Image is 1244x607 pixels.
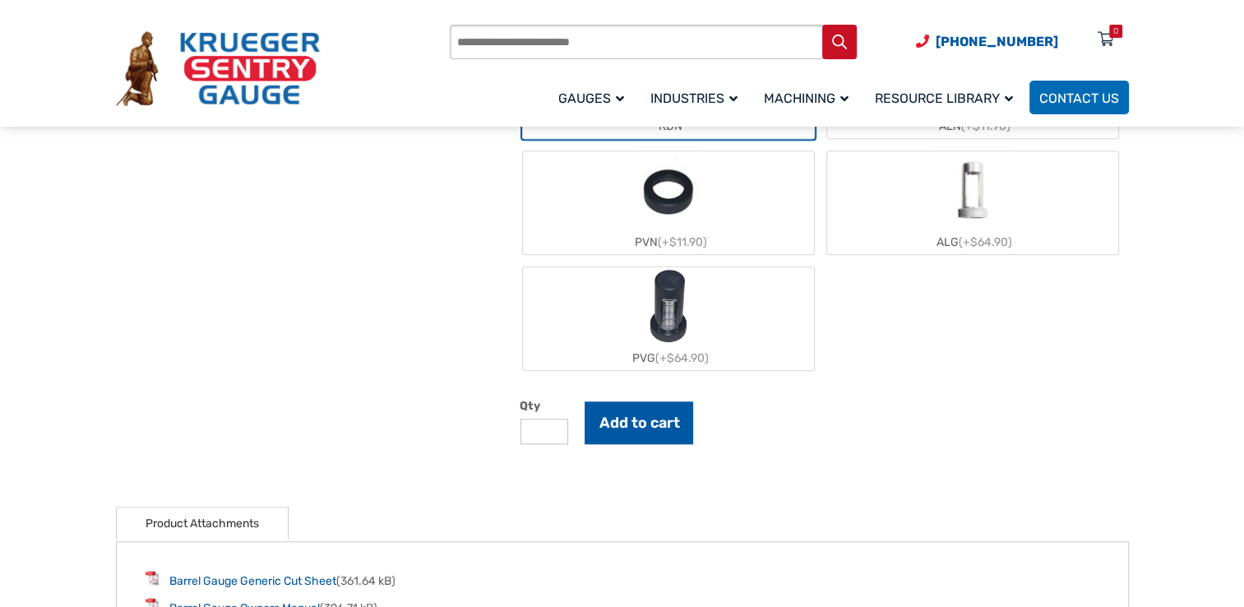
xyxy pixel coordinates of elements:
div: PVN [523,230,814,254]
span: Industries [650,90,738,106]
a: Gauges [548,78,640,117]
span: Machining [764,90,849,106]
div: 0 [1113,25,1118,38]
img: Krueger Sentry Gauge [116,31,320,107]
span: (+$11.90) [657,235,706,249]
span: Resource Library [875,90,1013,106]
img: ALG-OF [933,151,1012,230]
a: Resource Library [865,78,1029,117]
a: Barrel Gauge Generic Cut Sheet [169,574,336,588]
span: (+$64.90) [959,235,1012,249]
span: (+$64.90) [655,351,709,365]
div: PVG [523,346,814,370]
button: Add to cart [585,401,693,444]
span: Contact Us [1039,90,1119,106]
a: Machining [754,78,865,117]
a: Industries [640,78,754,117]
img: PVG [629,267,708,346]
span: [PHONE_NUMBER] [936,34,1058,49]
span: Gauges [558,90,624,106]
a: Phone Number (920) 434-8860 [916,31,1058,52]
a: Product Attachments [146,507,259,540]
input: Product quantity [520,419,568,444]
label: PVG [523,267,814,370]
li: (361.64 kB) [146,571,1099,590]
label: ALG [827,151,1118,254]
label: PVN [523,151,814,254]
div: ALG [827,230,1118,254]
a: Contact Us [1029,81,1129,114]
